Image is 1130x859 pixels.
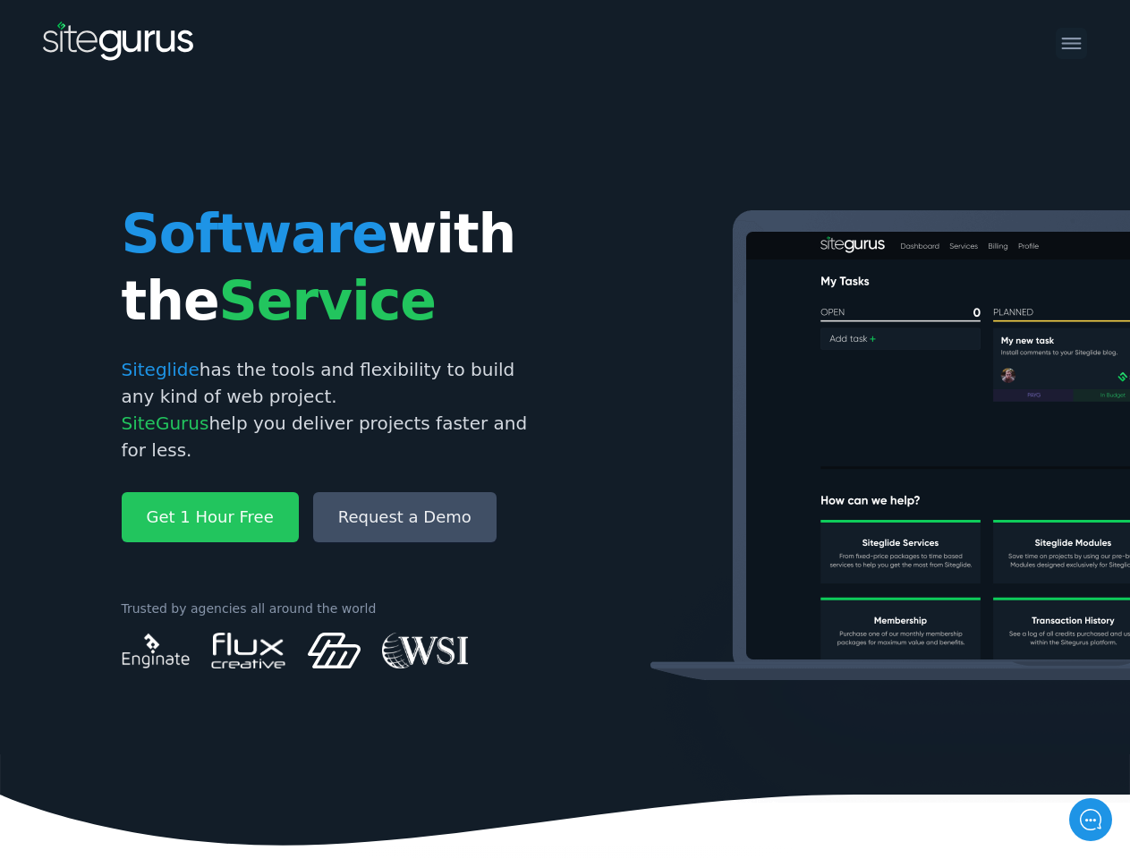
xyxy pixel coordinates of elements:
span: New conversation [115,213,215,227]
span: Siteglide [122,359,200,380]
h2: How can we help? [27,141,331,170]
p: has the tools and flexibility to build any kind of web project. help you deliver projects faster ... [122,356,551,464]
span: Software [122,202,387,265]
a: Request a Demo [313,492,497,542]
span: Service [219,269,436,332]
img: SiteGurus Logo [43,21,195,64]
p: Trusted by agencies all around the world [122,600,551,618]
a: Get 1 Hour Free [122,492,299,542]
h1: Hello there! [27,109,331,138]
button: New conversation [28,202,330,238]
h1: with the [122,200,551,335]
iframe: gist-messenger-bubble-iframe [1069,798,1112,841]
span: SiteGurus [122,412,209,434]
img: Company Logo [27,29,131,57]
